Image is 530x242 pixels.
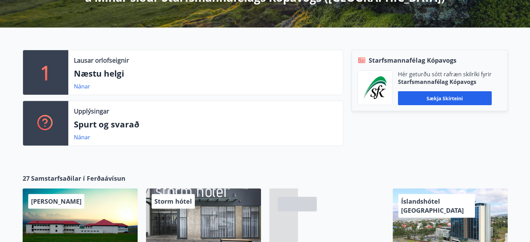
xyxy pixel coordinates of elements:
[74,83,90,90] a: Nánar
[369,56,456,65] span: Starfsmannafélag Kópavogs
[31,197,82,205] span: [PERSON_NAME]
[74,107,109,116] p: Upplýsingar
[398,70,492,78] p: Hér geturðu sótt rafræn skilríki fyrir
[74,56,129,65] p: Lausar orlofseignir
[398,78,492,86] p: Starfsmannafélag Kópavogs
[74,68,337,79] p: Næstu helgi
[23,174,30,183] span: 27
[401,197,464,214] span: Íslandshótel [GEOGRAPHIC_DATA]
[363,76,387,99] img: x5MjQkxwhnYn6YREZUTEa9Q4KsBUeQdWGts9Dj4O.png
[31,174,125,183] span: Samstarfsaðilar í Ferðaávísun
[74,133,90,141] a: Nánar
[40,59,51,86] p: 1
[74,118,337,130] p: Spurt og svarað
[398,91,492,105] button: Sækja skírteini
[154,197,192,205] span: Storm hótel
